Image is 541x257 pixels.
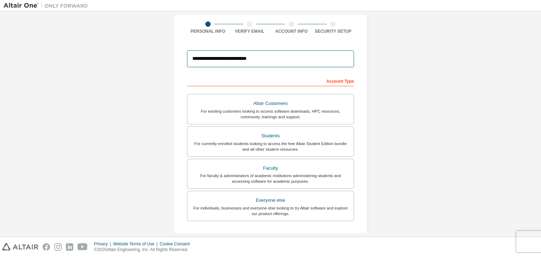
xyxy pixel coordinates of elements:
[270,29,312,34] div: Account Info
[43,243,50,251] img: facebook.svg
[113,241,160,247] div: Website Terms of Use
[192,195,349,205] div: Everyone else
[192,131,349,141] div: Students
[192,141,349,152] div: For currently enrolled students looking to access the free Altair Student Edition bundle and all ...
[94,247,194,253] p: © 2025 Altair Engineering, Inc. All Rights Reserved.
[192,173,349,184] div: For faculty & administrators of academic institutions administering students and accessing softwa...
[77,243,88,251] img: youtube.svg
[66,243,73,251] img: linkedin.svg
[229,29,271,34] div: Verify Email
[192,163,349,173] div: Faculty
[192,99,349,108] div: Altair Customers
[94,241,113,247] div: Privacy
[187,75,354,86] div: Account Type
[4,2,92,9] img: Altair One
[192,205,349,217] div: For individuals, businesses and everyone else looking to try Altair software and explore our prod...
[2,243,38,251] img: altair_logo.svg
[192,108,349,120] div: For existing customers looking to access software downloads, HPC resources, community, trainings ...
[187,232,354,243] div: Your Profile
[187,29,229,34] div: Personal Info
[312,29,354,34] div: Security Setup
[160,241,194,247] div: Cookie Consent
[54,243,62,251] img: instagram.svg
